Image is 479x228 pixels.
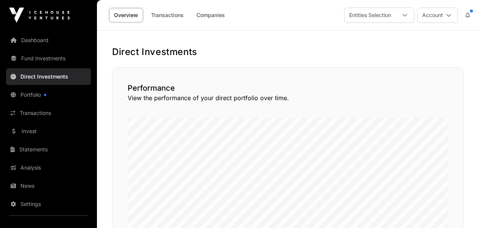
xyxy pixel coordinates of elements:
[128,93,448,102] p: View the performance of your direct portfolio over time.
[109,8,143,22] a: Overview
[6,50,91,67] a: Fund Investments
[6,86,91,103] a: Portfolio
[128,83,448,93] h2: Performance
[6,178,91,194] a: News
[6,105,91,121] a: Transactions
[345,8,396,22] div: Entities Selection
[6,32,91,49] a: Dashboard
[6,159,91,176] a: Analysis
[441,192,479,228] iframe: Chat Widget
[112,46,464,58] h1: Direct Investments
[6,123,91,140] a: Invest
[146,8,189,22] a: Transactions
[6,196,91,212] a: Settings
[9,8,70,23] img: Icehouse Ventures Logo
[417,8,458,23] button: Account
[6,68,91,85] a: Direct Investments
[192,8,230,22] a: Companies
[6,141,91,158] a: Statements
